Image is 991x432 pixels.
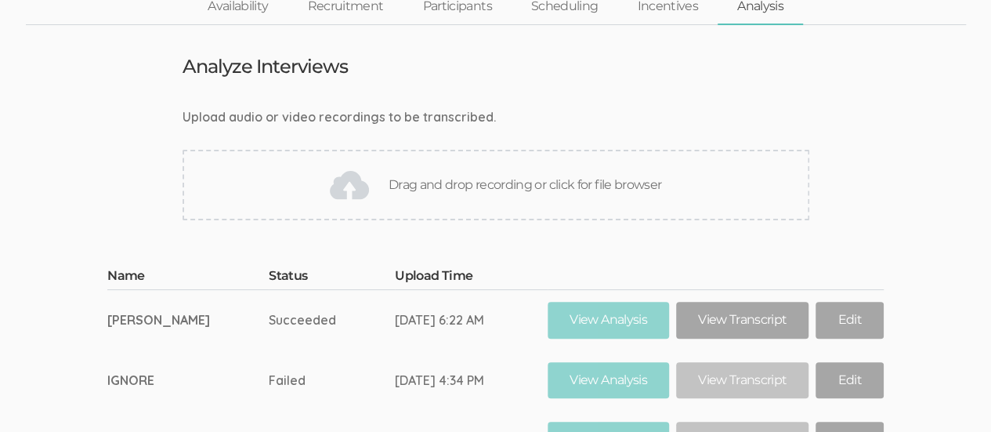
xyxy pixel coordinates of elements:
[269,350,395,411] td: Failed
[107,289,269,350] td: [PERSON_NAME]
[913,357,991,432] iframe: Chat Widget
[816,362,883,399] a: Edit
[676,302,808,339] a: View Transcript
[395,350,548,411] td: [DATE] 4:34 PM
[269,289,395,350] td: Succeeded
[183,56,349,77] h3: Analyze Interviews
[107,267,269,289] th: Name
[548,362,669,399] a: View Analysis
[548,302,669,339] a: View Analysis
[183,108,809,126] div: Upload audio or video recordings to be transcribed.
[676,362,808,399] a: View Transcript
[183,150,809,220] div: Drag and drop recording or click for file browser
[107,350,269,411] td: IGNORE
[395,289,548,350] td: [DATE] 6:22 AM
[330,165,369,205] img: Drag and drop recording or click for file browser
[816,302,883,339] a: Edit
[395,267,548,289] th: Upload Time
[269,267,395,289] th: Status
